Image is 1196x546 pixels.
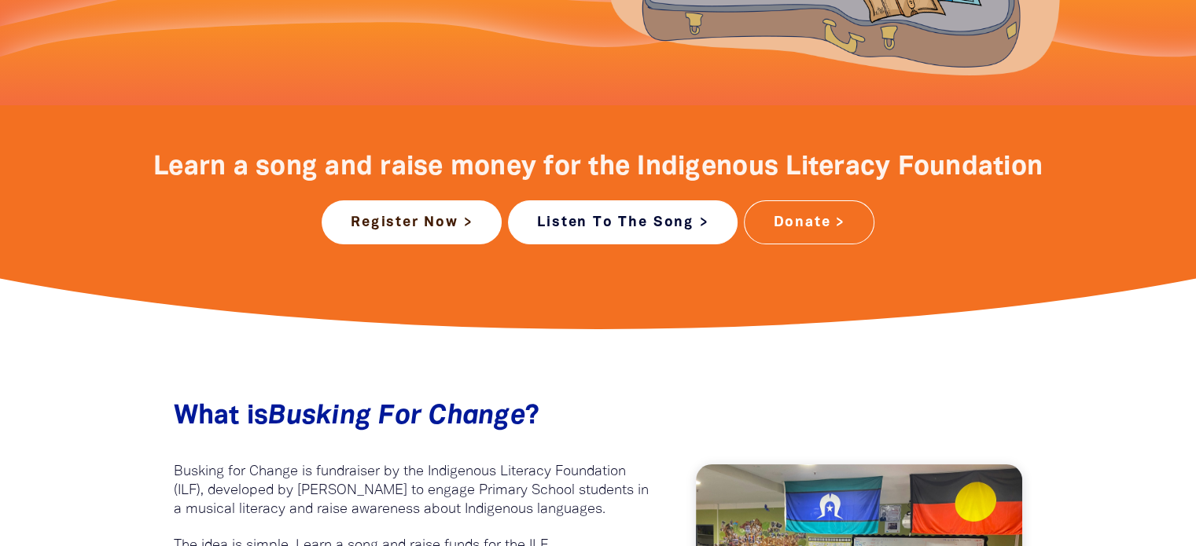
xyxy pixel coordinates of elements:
[174,405,540,429] span: What is ?
[174,463,650,519] p: Busking for Change is fundraiser by the Indigenous Literacy Foundation (ILF), developed by [PERSO...
[268,405,525,429] em: Busking For Change
[322,200,502,244] a: Register Now >
[508,200,738,244] a: Listen To The Song >
[153,156,1043,180] span: Learn a song and raise money for the Indigenous Literacy Foundation
[744,200,874,244] a: Donate >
